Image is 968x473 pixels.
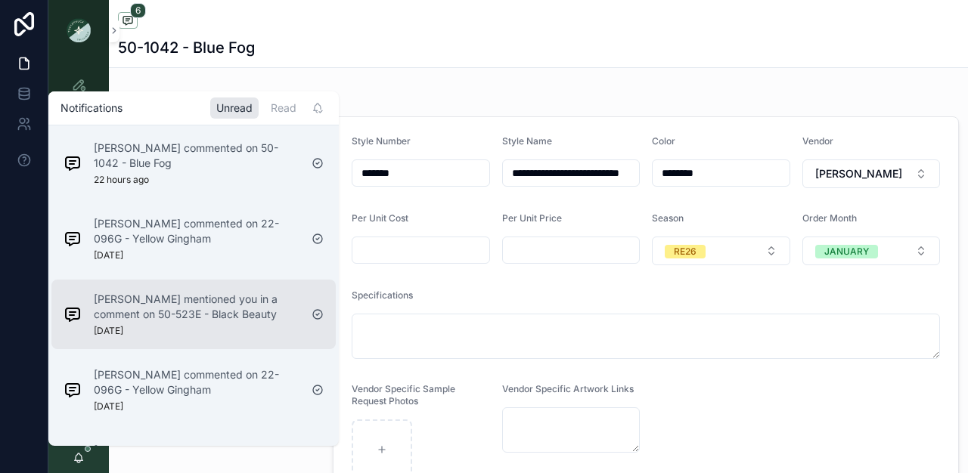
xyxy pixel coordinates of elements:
[94,367,299,397] p: [PERSON_NAME] commented on 22-096G - Yellow Gingham
[94,249,123,261] p: [DATE]
[652,236,790,265] button: Select Button
[674,245,697,258] div: RE26
[652,135,675,147] span: Color
[48,60,109,329] div: scrollable content
[94,400,123,413] p: [DATE]
[652,212,684,224] span: Season
[502,135,552,147] span: Style Name
[824,245,869,258] div: JANUARY
[64,154,82,172] img: Notification icon
[802,212,857,224] span: Order Month
[502,212,562,224] span: Per Unit Price
[352,212,408,224] span: Per Unit Cost
[352,135,411,147] span: Style Number
[64,305,82,323] img: Notification icon
[502,383,634,394] span: Vendor Specific Artwork Links
[94,216,299,246] p: [PERSON_NAME] commented on 22-096G - Yellow Gingham
[67,18,91,42] img: App logo
[64,381,82,399] img: Notification icon
[94,174,149,186] p: 22 hours ago
[210,97,259,119] div: Unread
[94,325,123,337] p: [DATE]
[64,230,82,248] img: Notification icon
[118,37,255,58] h1: 50-1042 - Blue Fog
[265,97,302,119] div: Read
[815,166,902,181] span: [PERSON_NAME]
[94,292,299,322] p: [PERSON_NAME] mentioned you in a comment on 50-523E - Black Beauty
[802,159,941,188] button: Select Button
[352,289,413,301] span: Specifications
[130,3,146,18] span: 6
[352,383,455,407] span: Vendor Specific Sample Request Photos
[802,135,833,147] span: Vendor
[118,12,138,31] button: 6
[802,236,941,265] button: Select Button
[94,141,299,171] p: [PERSON_NAME] commented on 50-1042 - Blue Fog
[94,443,299,473] p: [PERSON_NAME] commented on 50-1042 - Blue Fog
[60,100,123,116] h1: Notifications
